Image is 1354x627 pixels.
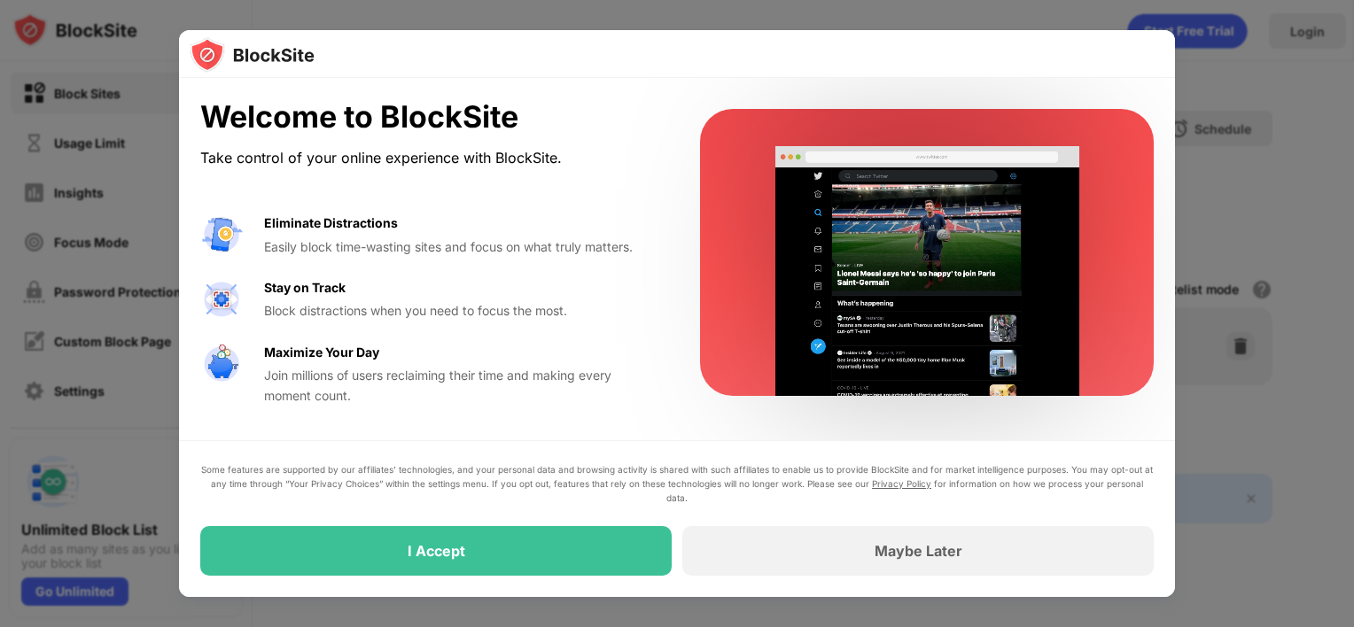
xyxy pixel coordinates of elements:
div: Eliminate Distractions [264,213,398,233]
div: Take control of your online experience with BlockSite. [200,145,658,171]
div: Easily block time-wasting sites and focus on what truly matters. [264,237,658,257]
div: Join millions of users reclaiming their time and making every moment count. [264,366,658,406]
div: I Accept [408,542,465,560]
img: value-avoid-distractions.svg [200,213,243,256]
a: Privacy Policy [872,478,931,489]
img: logo-blocksite.svg [190,37,315,73]
div: Block distractions when you need to focus the most. [264,301,658,321]
img: value-safe-time.svg [200,343,243,385]
div: Maximize Your Day [264,343,379,362]
div: Stay on Track [264,278,346,298]
img: value-focus.svg [200,278,243,321]
div: Maybe Later [875,542,962,560]
div: Welcome to BlockSite [200,99,658,135]
iframe: Sign in with Google Dialog [990,18,1336,258]
div: Some features are supported by our affiliates’ technologies, and your personal data and browsing ... [200,462,1154,505]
